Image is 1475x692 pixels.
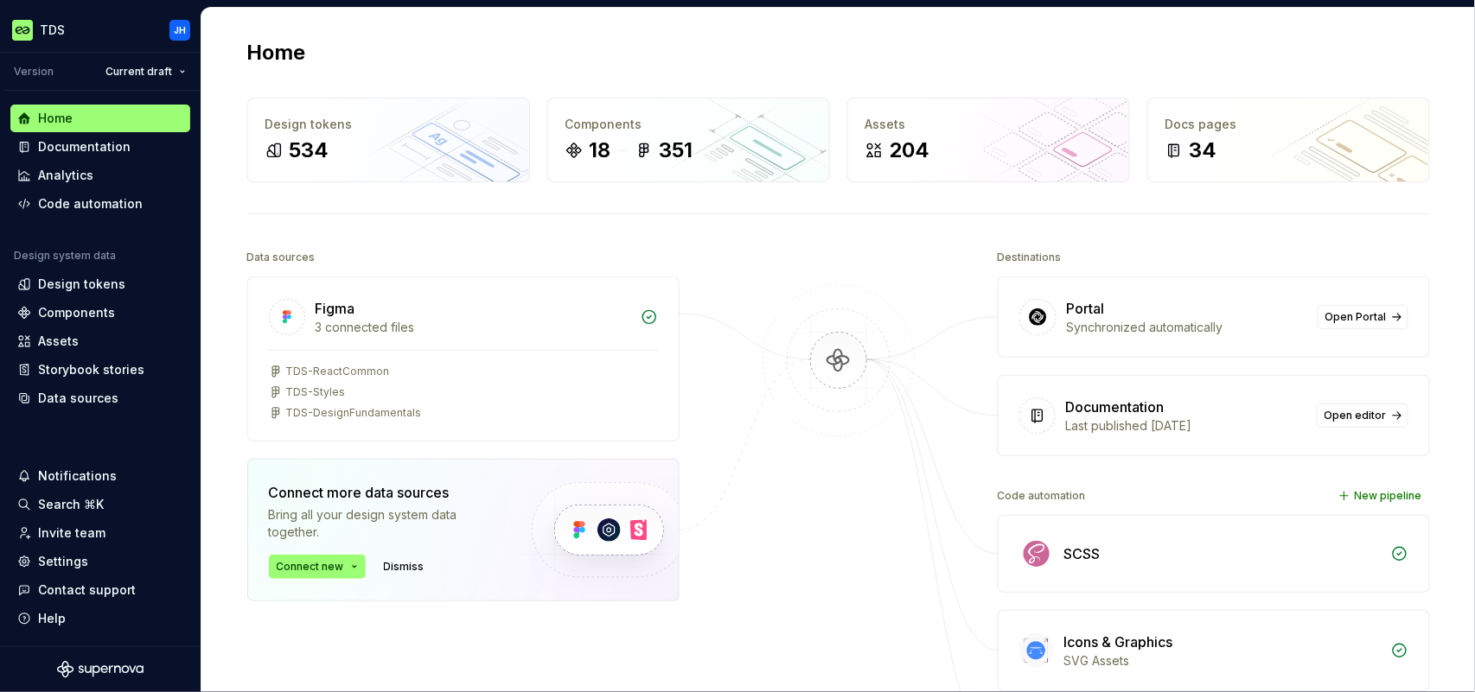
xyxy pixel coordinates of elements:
div: Components [565,116,812,133]
div: Data sources [38,390,118,407]
div: Docs pages [1165,116,1412,133]
a: Home [10,105,190,132]
svg: Supernova Logo [57,661,144,678]
div: SCSS [1064,543,1101,564]
div: Icons & Graphics [1064,632,1173,652]
div: Assets [865,116,1112,133]
div: TDS-Styles [286,385,346,399]
button: Dismiss [376,555,432,579]
button: Search ⌘K [10,491,190,518]
a: Components [10,299,190,327]
a: Code automation [10,190,190,218]
div: Analytics [38,167,93,184]
a: Storybook stories [10,356,190,384]
a: Components18351 [547,98,830,182]
a: Assets [10,327,190,355]
span: Current draft [105,65,172,79]
button: TDSJH [3,11,197,48]
div: Contact support [38,581,136,599]
div: Components [38,304,115,321]
div: Design tokens [265,116,512,133]
a: Data sources [10,384,190,412]
button: Contact support [10,576,190,604]
img: c8550e5c-f519-4da4-be5f-50b4e1e1b59d.png [12,20,33,41]
button: New pipeline [1333,484,1430,508]
a: Open Portal [1318,305,1408,329]
div: TDS-DesignFundamentals [286,406,422,420]
span: Connect new [277,560,344,574]
div: Documentation [1066,397,1165,417]
div: Assets [38,333,79,350]
div: Figma [316,298,355,319]
div: Invite team [38,524,105,542]
div: 204 [890,136,930,164]
a: Invite team [10,519,190,547]
button: Notifications [10,462,190,490]
button: Help [10,605,190,632]
div: Storybook stories [38,361,144,378]
div: Notifications [38,467,117,485]
div: Settings [38,553,88,570]
div: 534 [290,136,329,164]
div: Destinations [998,245,1062,270]
div: 34 [1190,136,1217,164]
h2: Home [247,39,306,67]
div: Documentation [38,138,131,156]
a: Figma3 connected filesTDS-ReactCommonTDS-StylesTDS-DesignFundamentals [247,276,680,441]
div: 351 [660,136,693,164]
a: Design tokens [10,270,190,298]
span: Open Portal [1325,310,1387,324]
div: Portal [1067,298,1105,319]
div: SVG Assets [1064,652,1381,670]
span: New pipeline [1355,489,1422,503]
div: Design tokens [38,276,125,293]
a: Assets204 [847,98,1130,182]
div: Design system data [14,249,116,263]
div: Synchronized automatically [1067,319,1307,336]
a: Open editor [1317,403,1408,428]
a: Documentation [10,133,190,161]
div: TDS-ReactCommon [286,365,390,378]
a: Analytics [10,162,190,189]
div: Search ⌘K [38,496,104,513]
span: Open editor [1325,409,1387,422]
button: Connect new [269,555,366,579]
div: Home [38,110,73,127]
a: Design tokens534 [247,98,530,182]
button: Current draft [98,60,194,84]
div: Code automation [38,195,143,213]
div: Data sources [247,245,316,270]
div: Code automation [998,484,1086,508]
a: Docs pages34 [1147,98,1430,182]
div: Last published [DATE] [1066,417,1306,435]
div: Connect more data sources [269,482,502,503]
div: JH [174,23,186,37]
div: TDS [40,22,65,39]
span: Dismiss [384,560,425,574]
div: Bring all your design system data together. [269,506,502,541]
div: 3 connected files [316,319,630,336]
div: Version [14,65,54,79]
div: Help [38,610,66,627]
div: 18 [590,136,611,164]
a: Settings [10,548,190,575]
